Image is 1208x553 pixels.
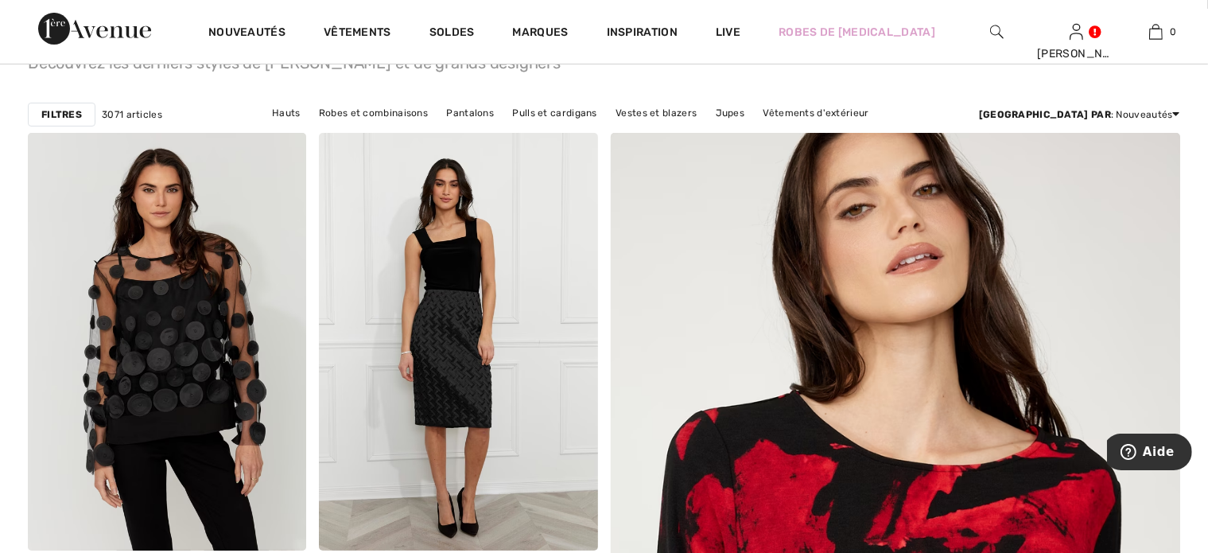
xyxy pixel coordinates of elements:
a: Live [716,24,740,41]
img: Mes infos [1070,22,1083,41]
a: Pantalons [438,103,502,123]
a: Robes et combinaisons [311,103,436,123]
img: 1ère Avenue [38,13,151,45]
img: Mon panier [1149,22,1163,41]
a: Vestes et blazers [608,103,705,123]
span: Découvrez les derniers styles de [PERSON_NAME] et de grands designers [28,49,1180,71]
img: Jupe Crayon Taille Haute modèle 259725. Noir [319,133,597,551]
strong: Filtres [41,107,82,122]
a: Vêtements d'extérieur [755,103,876,123]
span: 0 [1171,25,1177,39]
a: Jupes [708,103,753,123]
a: Marques [513,25,569,42]
span: Inspiration [607,25,678,42]
strong: [GEOGRAPHIC_DATA] par [979,109,1111,120]
a: Se connecter [1070,24,1083,39]
a: Robes de [MEDICAL_DATA] [779,24,935,41]
div: : Nouveautés [979,107,1180,122]
a: 0 [1117,22,1194,41]
a: Pulls et cardigans [504,103,604,123]
div: [PERSON_NAME] [1037,45,1115,62]
a: Hauts [264,103,309,123]
a: Soldes [429,25,475,42]
a: Vêtements [324,25,391,42]
img: Pull Orné à Encolure Bateau modèle 259708. Noir [28,133,306,551]
a: Nouveautés [208,25,285,42]
img: recherche [990,22,1004,41]
span: 3071 articles [102,107,162,122]
iframe: Ouvre un widget dans lequel vous pouvez trouver plus d’informations [1107,434,1192,473]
